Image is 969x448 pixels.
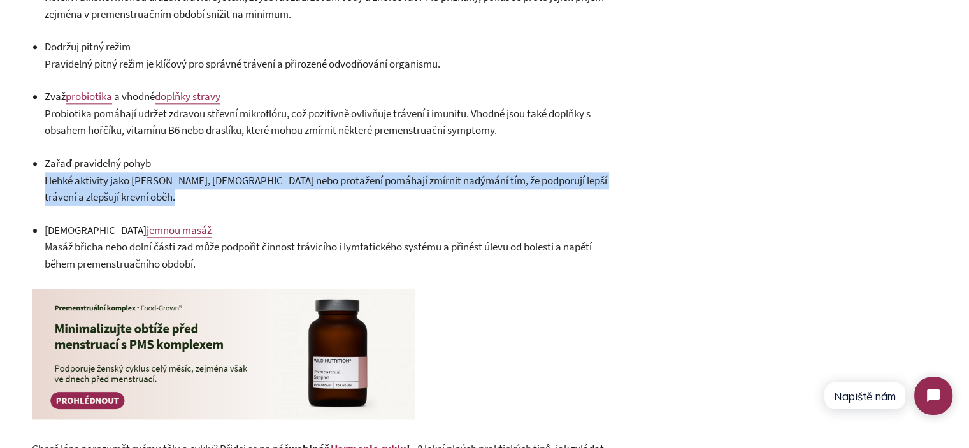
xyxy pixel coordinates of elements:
[147,223,212,237] span: jemnou masáž
[45,40,131,54] span: Dodržuj pitný režim
[45,223,147,237] span: [DEMOGRAPHIC_DATA]
[45,57,440,71] span: Pravidelný pitný režim je klíčový pro správné trávení a přirozené odvodňování organismu.
[45,89,66,103] span: Zvaž
[155,89,220,103] span: doplňky stravy
[32,288,415,419] img: AD_4nXeasklzJ9ORf2QfxL8N25MaR92cHsE_SDbCiV1gqhfaLPPVD4-zDKXUhdxYucRDq6ylctaQbSyYhXJ_DtkOkWzUTfcPM...
[66,89,112,103] span: probiotika
[66,89,112,104] a: probiotika
[114,89,155,103] span: a vhodné
[155,89,220,104] a: doplňky stravy
[45,156,151,170] span: Zařaď pravidelný pohyb
[45,106,591,138] span: Probiotika pomáhají udržet zdravou střevní mikroflóru, což pozitivně ovlivňuje trávení i imunitu....
[45,173,607,205] span: I lehké aktivity jako [PERSON_NAME], [DEMOGRAPHIC_DATA] nebo protažení pomáhají zmírnit nadýmání ...
[147,223,212,238] a: jemnou masáž
[812,366,963,426] iframe: Tidio Chat
[45,240,592,271] span: Masáž břicha nebo dolní části zad může podpořit činnost trávicího i lymfatického systému a přinés...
